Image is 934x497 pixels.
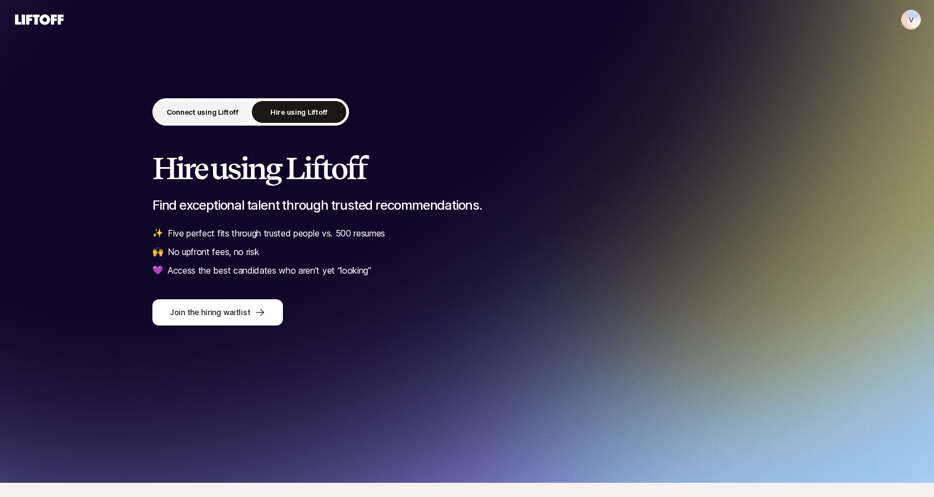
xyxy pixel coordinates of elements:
button: Sign in [49,252,153,275]
span: ✨ [152,226,163,240]
a: Join the hiring waitlist [152,299,782,326]
p: No upfront fees, no risk [168,245,259,259]
h2: Hire using Liftoff [152,152,782,185]
p: Hi there, sign in to GrowthX to access the ELEVATE extension and fast track your job search. [13,133,189,205]
p: Connect using Liftoff [167,106,239,117]
p: ELEVATE Extension [13,17,82,28]
button: Join the hiring waitlist [152,299,283,326]
span: Beta [92,18,116,27]
span: 💜️ [152,263,163,277]
p: V [909,13,914,26]
p: Hire using Liftoff [270,106,328,117]
p: Access the best candidates who aren’t yet “looking” [168,263,371,277]
span: 🙌 [152,245,163,259]
p: Find exceptional talent through trusted recommendations. [152,198,782,213]
p: Five perfect fits through trusted people vs. 500 resumes [168,226,385,240]
button: V [901,10,921,29]
img: Girl waving [22,67,52,98]
p: Hi! Let’s make your application easy with autofilling [61,72,180,93]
